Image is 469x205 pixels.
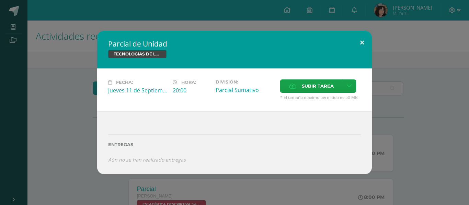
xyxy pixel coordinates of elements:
div: 20:00 [173,87,210,94]
div: Jueves 11 de Septiembre [108,87,167,94]
label: Entregas [108,142,361,147]
span: Hora: [181,80,196,85]
span: TECNOLOGÍAS DE LA INFORMACIÓN Y LA COMUNICACIÓN 5 [108,50,167,58]
span: Fecha: [116,80,133,85]
span: Subir tarea [302,80,334,92]
span: * El tamaño máximo permitido es 50 MB [280,94,361,100]
i: Aún no se han realizado entregas [108,156,186,163]
h2: Parcial de Unidad [108,39,361,49]
button: Close (Esc) [352,31,372,54]
label: División: [216,79,275,85]
div: Parcial Sumativo [216,86,275,94]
